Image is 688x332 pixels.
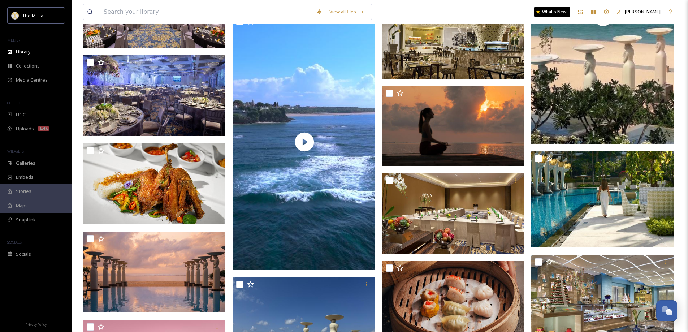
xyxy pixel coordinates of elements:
[16,62,40,69] span: Collections
[16,202,28,209] span: Maps
[26,320,47,328] a: Privacy Policy
[38,126,49,131] div: 1.4k
[16,160,35,167] span: Galleries
[83,232,227,312] img: Nyepi_2.jpg
[12,12,19,19] img: mulia_logo.png
[7,37,20,43] span: MEDIA
[613,5,664,19] a: [PERSON_NAME]
[16,251,31,258] span: Socials
[382,86,524,166] img: Nyepi_e1.jpg
[26,322,47,327] span: Privacy Policy
[326,5,368,19] a: View all files
[531,151,675,247] img: ext_1721363074.552039_laarniematsui1985@yahoo.com-IMG_6080.jpeg
[16,77,48,83] span: Media Centres
[16,188,31,195] span: Stories
[7,240,22,245] span: SOCIALS
[534,7,570,17] a: What's New
[16,216,36,223] span: SnapLink
[656,300,677,321] button: Open Chat
[83,55,227,136] img: Mice-2.jpg
[22,12,43,19] span: The Mulia
[382,173,524,254] img: Mice-33.jpg
[7,100,23,105] span: COLLECT
[83,143,227,224] img: Bebek-Mulia.jpg
[16,48,30,55] span: Library
[233,14,376,270] img: thumbnail
[100,4,313,20] input: Search your library
[16,125,34,132] span: Uploads
[625,8,661,15] span: [PERSON_NAME]
[16,174,34,181] span: Embeds
[16,111,26,118] span: UGC
[7,148,24,154] span: WIDGETS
